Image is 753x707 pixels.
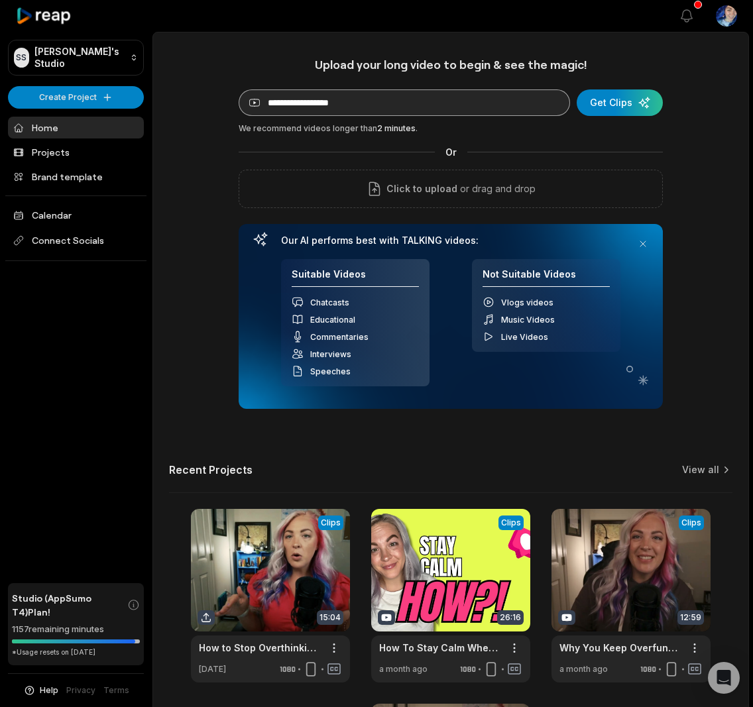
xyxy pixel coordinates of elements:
a: Why You Keep Overfunctioning in Relationships (And the Need You’re Chasing) [559,641,681,655]
h4: Suitable Videos [292,268,419,288]
button: Help [23,684,58,696]
a: How To Stay Calm When Your Kid Loses It! Why Gentle Parenting Doesn’t Work [379,641,501,655]
h2: Recent Projects [169,463,253,476]
span: Or [435,145,467,159]
span: Educational [310,315,355,325]
a: Projects [8,141,144,163]
div: *Usage resets on [DATE] [12,647,140,657]
button: Create Project [8,86,144,109]
a: Home [8,117,144,138]
span: Speeches [310,366,351,376]
div: SS [14,48,29,68]
span: Vlogs videos [501,298,553,307]
button: Get Clips [577,89,663,116]
span: Help [40,684,58,696]
h4: Not Suitable Videos [483,268,610,288]
a: How to Stop Overthinking After a Date & Actually Enjoy It [199,641,321,655]
span: Commentaries [310,332,369,342]
a: View all [682,463,719,476]
div: 1157 remaining minutes [12,623,140,636]
div: Open Intercom Messenger [708,662,740,694]
a: Brand template [8,166,144,188]
h1: Upload your long video to begin & see the magic! [239,57,663,72]
h3: Our AI performs best with TALKING videos: [281,235,620,246]
p: [PERSON_NAME]'s Studio [34,46,125,70]
a: Terms [103,684,129,696]
div: We recommend videos longer than . [239,123,663,135]
a: Privacy [66,684,95,696]
span: Click to upload [386,181,457,197]
span: Music Videos [501,315,555,325]
span: Studio (AppSumo T4) Plan! [12,591,127,619]
span: 2 minutes [377,123,416,133]
span: Interviews [310,349,351,359]
span: Chatcasts [310,298,349,307]
span: Connect Socials [8,229,144,252]
a: Calendar [8,204,144,226]
p: or drag and drop [457,181,536,197]
span: Live Videos [501,332,548,342]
